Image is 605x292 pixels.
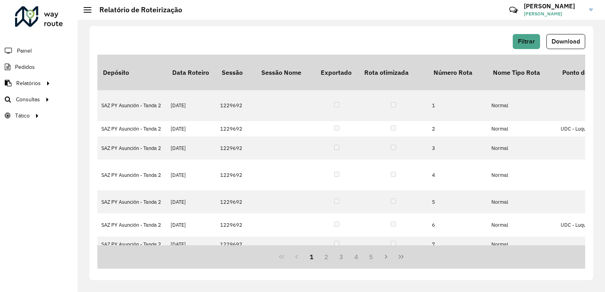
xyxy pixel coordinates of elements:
[216,137,256,159] td: 1229692
[97,55,167,90] th: Depósito
[167,159,216,190] td: [DATE]
[216,121,256,137] td: 1229692
[167,121,216,137] td: [DATE]
[216,90,256,121] td: 1229692
[359,55,428,90] th: Rota otimizada
[97,137,167,159] td: SAZ PY Asunción - Tanda 2
[315,55,359,90] th: Exportado
[167,237,216,252] td: [DATE]
[167,213,216,236] td: [DATE]
[216,237,256,252] td: 1229692
[167,90,216,121] td: [DATE]
[552,38,580,45] span: Download
[505,2,522,19] a: Contato Rápido
[428,90,487,121] td: 1
[319,249,334,264] button: 2
[167,55,216,90] th: Data Roteiro
[15,112,30,120] span: Tático
[17,47,32,55] span: Painel
[334,249,349,264] button: 3
[428,190,487,213] td: 5
[364,249,379,264] button: 5
[428,121,487,137] td: 2
[349,249,364,264] button: 4
[304,249,319,264] button: 1
[216,159,256,190] td: 1229692
[216,55,256,90] th: Sessão
[97,121,167,137] td: SAZ PY Asunción - Tanda 2
[15,63,35,71] span: Pedidos
[487,237,557,252] td: Normal
[97,190,167,213] td: SAZ PY Asunción - Tanda 2
[16,95,40,104] span: Consultas
[487,90,557,121] td: Normal
[487,137,557,159] td: Normal
[379,249,394,264] button: Next Page
[513,34,540,49] button: Filtrar
[256,55,315,90] th: Sessão Nome
[428,213,487,236] td: 6
[97,237,167,252] td: SAZ PY Asunción - Tanda 2
[428,137,487,159] td: 3
[394,249,409,264] button: Last Page
[428,237,487,252] td: 7
[487,55,557,90] th: Nome Tipo Rota
[524,10,583,17] span: [PERSON_NAME]
[546,34,585,49] button: Download
[91,6,182,14] h2: Relatório de Roteirização
[428,55,487,90] th: Número Rota
[487,121,557,137] td: Normal
[97,90,167,121] td: SAZ PY Asunción - Tanda 2
[97,213,167,236] td: SAZ PY Asunción - Tanda 2
[487,159,557,190] td: Normal
[487,190,557,213] td: Normal
[216,190,256,213] td: 1229692
[16,79,41,87] span: Relatórios
[167,190,216,213] td: [DATE]
[428,159,487,190] td: 4
[487,213,557,236] td: Normal
[518,38,535,45] span: Filtrar
[524,2,583,10] h3: [PERSON_NAME]
[97,159,167,190] td: SAZ PY Asunción - Tanda 2
[167,137,216,159] td: [DATE]
[216,213,256,236] td: 1229692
